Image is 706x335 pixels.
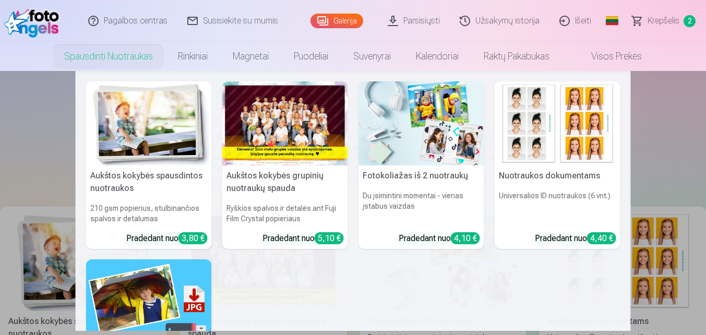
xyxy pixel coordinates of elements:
[341,42,403,71] a: Suvenyrai
[86,81,212,249] a: Aukštos kokybės spausdintos nuotraukos Aukštos kokybės spausdintos nuotraukos210 gsm popierius, s...
[126,232,208,245] div: Pradedant nuo
[495,165,620,186] h5: Nuotraukos dokumentams
[310,14,363,28] a: Galerija
[165,42,220,71] a: Rinkiniai
[684,15,696,27] span: 2
[220,42,281,71] a: Magnetai
[648,15,679,27] span: Krepšelis
[222,199,348,228] h6: Ryškios spalvos ir detalės ant Fuji Film Crystal popieriaus
[358,81,484,249] a: Fotokoliažas iš 2 nuotraukųFotokoliažas iš 2 nuotraukųDu įsimintini momentai - vienas įstabus vai...
[471,42,562,71] a: Raktų pakabukas
[222,165,348,199] h5: Aukštos kokybės grupinių nuotraukų spauda
[315,232,344,244] div: 5,10 €
[535,232,616,245] div: Pradedant nuo
[495,81,620,165] img: Nuotraukos dokumentams
[86,199,212,228] h6: 210 gsm popierius, stulbinančios spalvos ir detalumas
[86,165,212,199] h5: Aukštos kokybės spausdintos nuotraukos
[562,42,654,71] a: Visos prekės
[587,232,616,244] div: 4,40 €
[358,186,484,228] h6: Du įsimintini momentai - vienas įstabus vaizdas
[403,42,471,71] a: Kalendoriai
[358,81,484,165] img: Fotokoliažas iš 2 nuotraukų
[222,81,348,249] a: Aukštos kokybės grupinių nuotraukų spaudaRyškios spalvos ir detalės ant Fuji Film Crystal popieri...
[86,81,212,165] img: Aukštos kokybės spausdintos nuotraukos
[451,232,480,244] div: 4,10 €
[52,42,165,71] a: Spausdinti nuotraukas
[281,42,341,71] a: Puodeliai
[262,232,344,245] div: Pradedant nuo
[495,186,620,228] h6: Universalios ID nuotraukos (6 vnt.)
[358,165,484,186] h5: Fotokoliažas iš 2 nuotraukų
[495,81,620,249] a: Nuotraukos dokumentamsNuotraukos dokumentamsUniversalios ID nuotraukos (6 vnt.)Pradedant nuo4,40 €
[4,4,64,38] img: /fa2
[178,232,208,244] div: 3,80 €
[399,232,480,245] div: Pradedant nuo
